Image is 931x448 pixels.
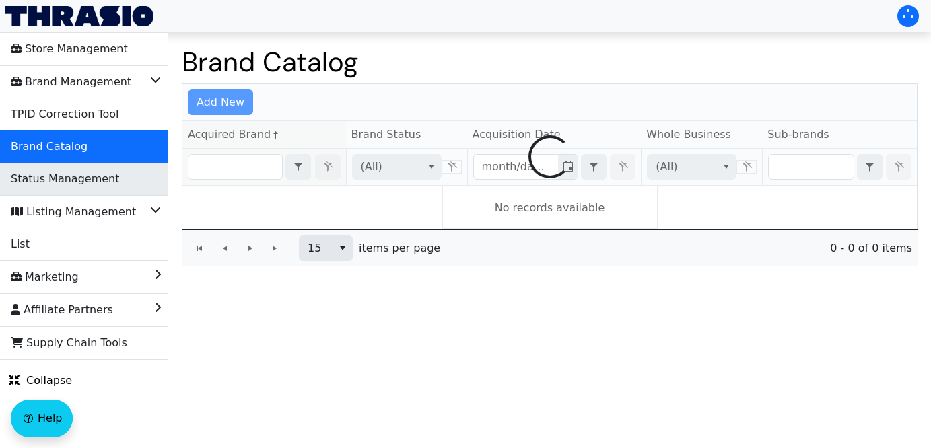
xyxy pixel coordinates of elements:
span: List [11,233,30,255]
span: 0 - 0 of 0 items [451,240,912,256]
span: Affiliate Partners [11,299,113,321]
span: Brand Catalog [11,136,88,157]
span: Page size [299,235,353,261]
button: Help floatingactionbutton [11,400,73,437]
span: Brand Management [11,71,131,93]
span: items per page [359,240,440,256]
span: TPID Correction Tool [11,104,118,125]
h1: Brand Catalog [182,46,918,78]
span: Listing Management [11,201,136,223]
span: Supply Chain Tools [11,332,127,354]
button: select [333,236,352,260]
img: Thrasio Logo [5,6,153,26]
div: Page 1 of 0 [182,229,918,266]
span: 15 [308,240,324,256]
span: Collapse [9,373,72,389]
span: Marketing [11,266,79,288]
span: Help [38,410,62,426]
div: No records available [442,186,658,229]
span: Status Management [11,168,119,190]
span: Store Management [11,38,128,60]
